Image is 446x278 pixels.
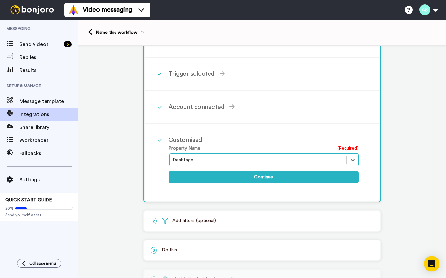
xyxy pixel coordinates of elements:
[169,135,359,145] div: Customised
[169,145,201,152] label: Property Name
[143,240,381,261] div: 3Do this
[20,40,61,48] span: Send videos
[96,29,144,36] div: Name this workflow
[151,247,374,254] p: Do this
[17,259,61,268] button: Collapse menu
[162,218,168,224] img: filter.svg
[20,111,78,118] span: Integrations
[169,171,359,183] button: Continue
[20,150,78,157] span: Fallbacks
[151,218,157,224] span: 2
[5,206,14,211] span: 20%
[20,137,78,144] span: Workspaces
[5,198,52,202] span: QUICK START GUIDE
[143,210,381,232] div: 2Add filters (optional)
[20,124,78,131] span: Share library
[424,256,439,271] div: Open Intercom Messenger
[5,212,73,218] span: Send yourself a test
[64,41,72,47] div: 3
[20,53,78,61] span: Replies
[8,5,57,14] img: bj-logo-header-white.svg
[337,145,359,152] span: (Required)
[20,66,78,74] span: Results
[68,5,79,15] img: vm-color.svg
[20,176,78,184] span: Settings
[20,98,78,105] span: Message template
[169,69,359,79] div: Trigger selected
[145,91,380,124] div: Account connected
[145,58,380,91] div: Trigger selected
[29,261,56,266] span: Collapse menu
[169,102,359,112] div: Account connected
[83,5,132,14] span: Video messaging
[151,247,157,254] span: 3
[151,218,374,224] p: Add filters (optional)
